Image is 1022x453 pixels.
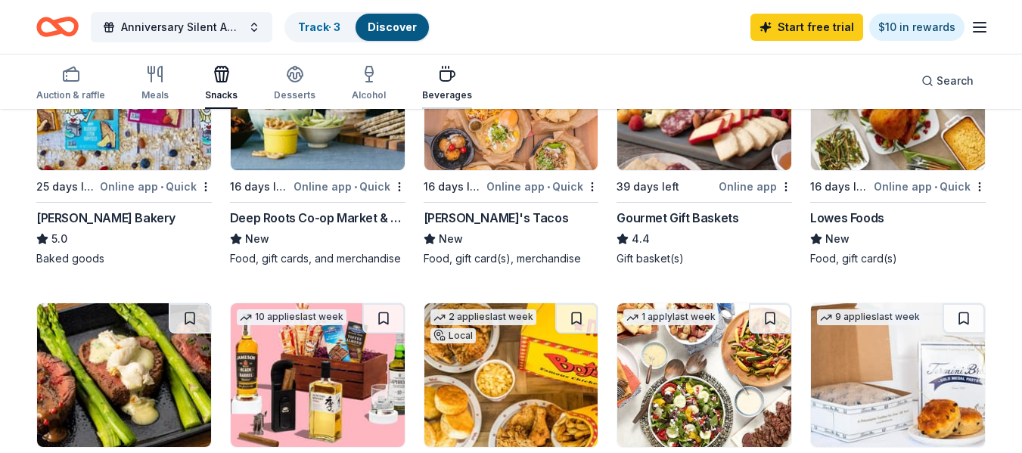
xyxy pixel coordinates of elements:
[36,178,97,196] div: 25 days left
[617,209,738,227] div: Gourmet Gift Baskets
[617,178,679,196] div: 39 days left
[617,303,791,447] img: Image for Taziki's Mediterranean Cafe
[352,89,386,101] div: Alcohol
[424,26,599,266] a: Image for Torchy's Tacos2 applieslast week16 days leftOnline app•Quick[PERSON_NAME]'s TacosNewFoo...
[368,20,417,33] a: Discover
[422,59,472,109] button: Beverages
[274,89,315,101] div: Desserts
[817,309,923,325] div: 9 applies last week
[100,177,212,196] div: Online app Quick
[36,9,79,45] a: Home
[160,181,163,193] span: •
[422,89,472,101] div: Beverages
[439,230,463,248] span: New
[231,303,405,447] img: Image for The BroBasket
[623,309,719,325] div: 1 apply last week
[617,251,792,266] div: Gift basket(s)
[869,14,965,41] a: $10 in rewards
[937,72,974,90] span: Search
[141,59,169,109] button: Meals
[230,178,290,196] div: 16 days left
[36,209,176,227] div: [PERSON_NAME] Bakery
[750,14,863,41] a: Start free trial
[810,209,884,227] div: Lowes Foods
[141,89,169,101] div: Meals
[230,209,405,227] div: Deep Roots Co-op Market & Café
[37,303,211,447] img: Image for Perry's Restaurants
[205,59,238,109] button: Snacks
[874,177,986,196] div: Online app Quick
[36,251,212,266] div: Baked goods
[91,12,272,42] button: Anniversary Silent Auction
[810,251,986,266] div: Food, gift card(s)
[424,209,569,227] div: [PERSON_NAME]'s Tacos
[547,181,550,193] span: •
[617,26,792,266] a: Image for Gourmet Gift Baskets21 applieslast week39 days leftOnline appGourmet Gift Baskets4.4Gif...
[934,181,937,193] span: •
[825,230,850,248] span: New
[811,303,985,447] img: Image for Termini Brothers Bakery
[245,230,269,248] span: New
[36,89,105,101] div: Auction & raffle
[424,178,484,196] div: 16 days left
[352,59,386,109] button: Alcohol
[274,59,315,109] button: Desserts
[632,230,650,248] span: 4.4
[430,309,536,325] div: 2 applies last week
[430,328,476,343] div: Local
[284,12,430,42] button: Track· 3Discover
[205,89,238,101] div: Snacks
[237,309,346,325] div: 10 applies last week
[294,177,405,196] div: Online app Quick
[230,251,405,266] div: Food, gift cards, and merchandise
[719,177,792,196] div: Online app
[810,26,986,266] a: Image for Lowes Foods1 applylast weekLocal16 days leftOnline app•QuickLowes FoodsNewFood, gift ca...
[230,26,405,266] a: Image for Deep Roots Co-op Market & CaféLocal16 days leftOnline app•QuickDeep Roots Co-op Market ...
[909,66,986,96] button: Search
[810,178,871,196] div: 16 days left
[424,251,599,266] div: Food, gift card(s), merchandise
[424,303,598,447] img: Image for Bojangles
[354,181,357,193] span: •
[121,18,242,36] span: Anniversary Silent Auction
[51,230,67,248] span: 5.0
[36,26,212,266] a: Image for Bobo's Bakery12 applieslast week25 days leftOnline app•Quick[PERSON_NAME] Bakery5.0Bake...
[298,20,340,33] a: Track· 3
[36,59,105,109] button: Auction & raffle
[486,177,598,196] div: Online app Quick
